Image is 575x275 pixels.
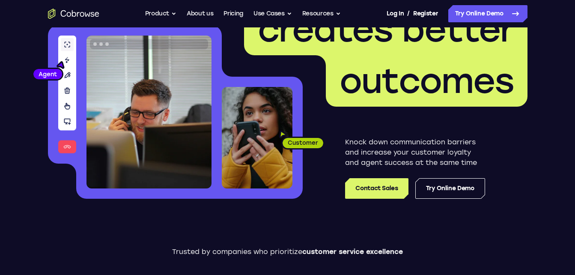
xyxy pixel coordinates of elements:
[345,137,485,168] p: Knock down communication barriers and increase your customer loyalty and agent success at the sam...
[258,9,514,50] span: creates better
[253,5,292,22] button: Use Cases
[302,5,341,22] button: Resources
[340,60,514,102] span: outcomes
[415,178,485,199] a: Try Online Demo
[145,5,177,22] button: Product
[222,87,292,188] img: A customer holding their phone
[413,5,438,22] a: Register
[345,178,408,199] a: Contact Sales
[86,36,212,188] img: A customer support agent talking on the phone
[302,248,403,256] span: customer service excellence
[448,5,527,22] a: Try Online Demo
[48,9,99,19] a: Go to the home page
[187,5,213,22] a: About us
[387,5,404,22] a: Log In
[223,5,243,22] a: Pricing
[407,9,410,19] span: /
